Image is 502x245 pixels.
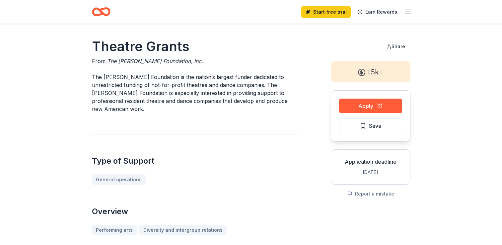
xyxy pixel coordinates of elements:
div: From [92,57,299,65]
a: Earn Rewards [353,6,401,18]
span: Share [392,43,405,49]
a: Home [92,4,110,20]
div: [DATE] [336,168,405,176]
button: Save [339,119,402,133]
button: Report a mistake [347,190,394,198]
span: Save [369,122,382,130]
div: Application deadline [336,158,405,166]
div: 15k+ [331,61,410,82]
h2: Overview [92,206,299,217]
h1: Theatre Grants [92,37,299,56]
button: Apply [339,99,402,113]
span: The [PERSON_NAME] Foundation, Inc. [107,58,203,64]
p: The [PERSON_NAME] Foundation is the nation’s largest funder dedicated to unrestricted funding of ... [92,73,299,113]
button: Share [381,40,410,53]
a: Start free trial [301,6,351,18]
h2: Type of Support [92,156,299,166]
